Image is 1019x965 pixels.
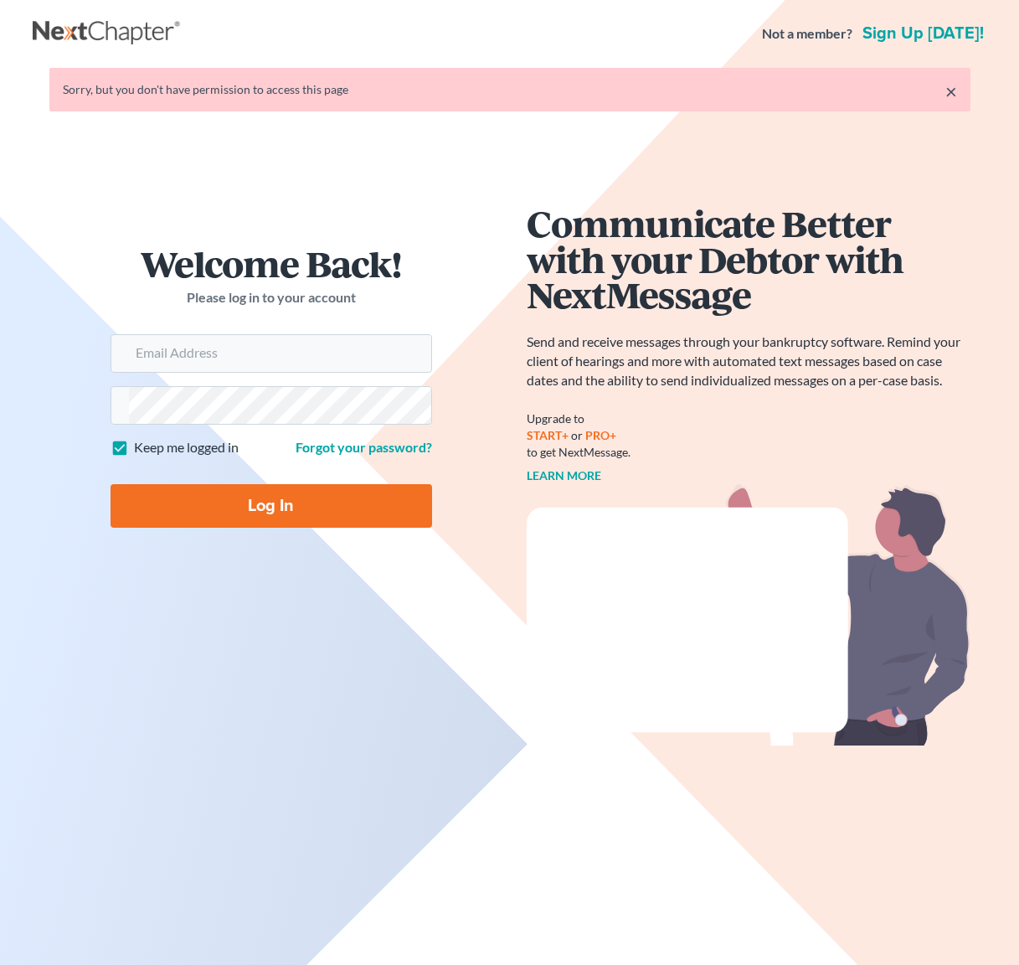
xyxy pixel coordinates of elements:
label: Keep me logged in [134,438,239,457]
a: Forgot your password? [296,439,432,455]
strong: Not a member? [762,24,852,44]
div: to get NextMessage. [527,444,970,461]
a: × [945,81,957,101]
h1: Communicate Better with your Debtor with NextMessage [527,205,970,312]
a: START+ [527,428,569,442]
input: Email Address [129,335,431,372]
input: Log In [111,484,432,528]
a: PRO+ [585,428,616,442]
p: Please log in to your account [111,288,432,307]
span: or [571,428,583,442]
div: Upgrade to [527,410,970,427]
div: Sorry, but you don't have permission to access this page [63,81,957,98]
h1: Welcome Back! [111,245,432,281]
p: Send and receive messages through your bankruptcy software. Remind your client of hearings and mo... [527,333,970,390]
a: Sign up [DATE]! [859,25,987,42]
a: Learn more [527,468,601,482]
